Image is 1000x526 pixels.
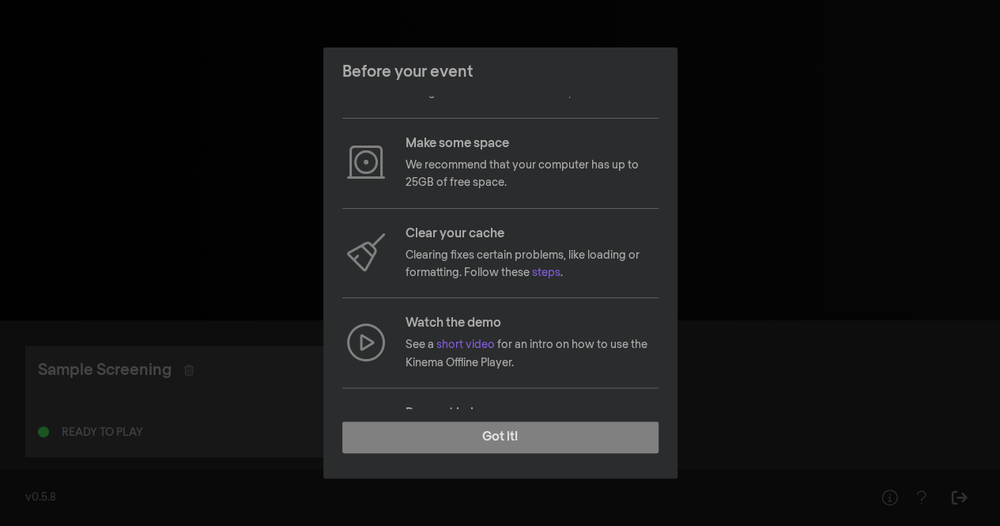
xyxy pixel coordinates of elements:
[406,404,658,423] p: Request help
[532,267,560,278] a: steps
[342,422,658,453] button: Got it!
[436,339,495,350] a: short video
[406,314,658,333] p: Watch the demo
[406,225,658,244] p: Clear your cache
[406,134,658,153] p: Make some space
[406,336,658,372] p: See a for an intro on how to use the Kinema Offline Player.
[406,247,658,282] p: Clearing fixes certain problems, like loading or formatting. Follow these .
[323,47,677,96] header: Before your event
[406,157,658,192] p: We recommend that your computer has up to 25GB of free space.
